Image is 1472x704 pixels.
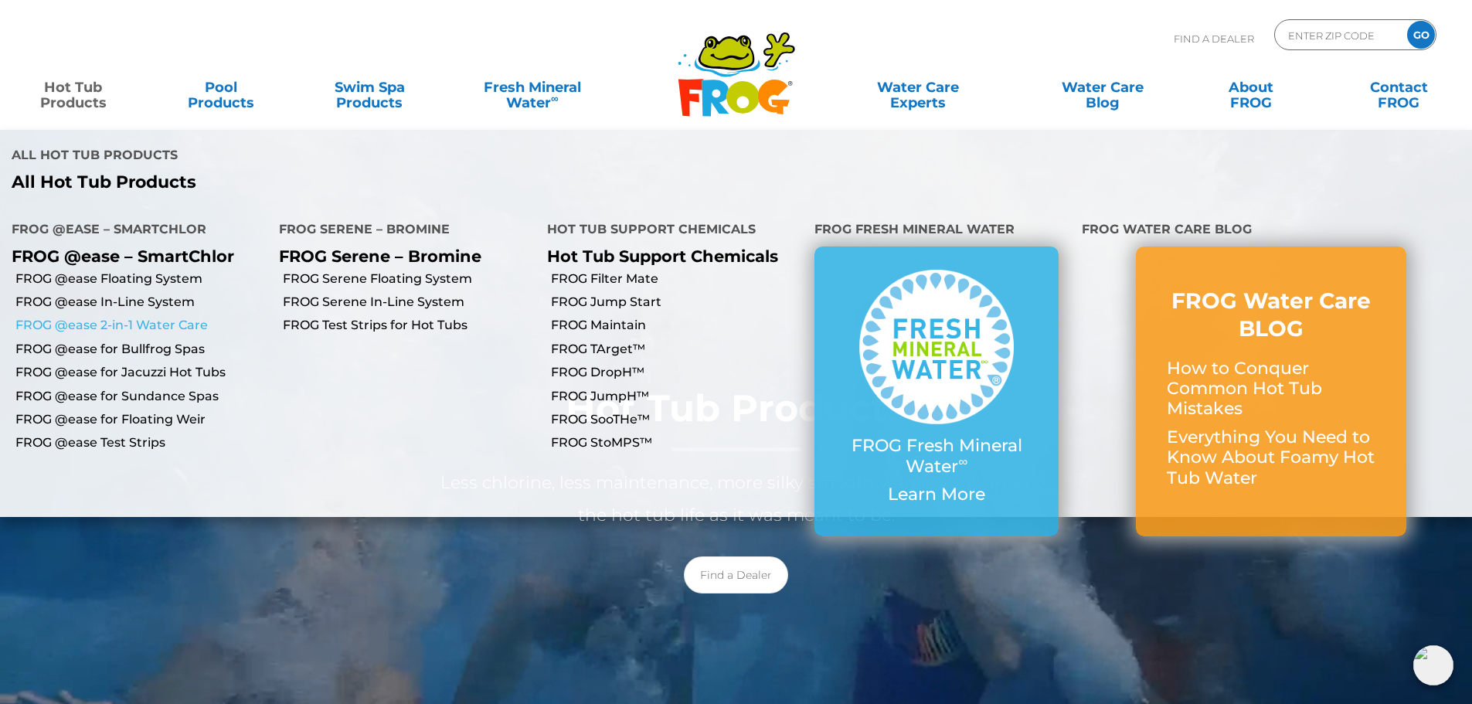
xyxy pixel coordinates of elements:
p: How to Conquer Common Hot Tub Mistakes [1167,359,1375,420]
a: FROG Serene Floating System [283,270,535,287]
h4: All Hot Tub Products [12,141,725,172]
a: FROG StoMPS™ [551,434,803,451]
sup: ∞ [551,92,559,104]
a: FROG Water Care BLOG How to Conquer Common Hot Tub Mistakes Everything You Need to Know About Foa... [1167,287,1375,496]
p: FROG @ease – SmartChlor [12,247,256,266]
a: FROG @ease 2-in-1 Water Care [15,317,267,334]
a: FROG Jump Start [551,294,803,311]
a: FROG @ease for Jacuzzi Hot Tubs [15,364,267,381]
a: FROG Fresh Mineral Water∞ Learn More [845,270,1028,512]
a: FROG Maintain [551,317,803,334]
a: FROG @ease for Sundance Spas [15,388,267,405]
a: FROG @ease Floating System [15,270,267,287]
a: FROG Filter Mate [551,270,803,287]
p: Everything You Need to Know About Foamy Hot Tub Water [1167,427,1375,488]
a: Swim SpaProducts [312,72,427,103]
a: Water CareBlog [1045,72,1160,103]
h4: FROG Water Care Blog [1082,216,1460,247]
a: FROG SooTHe™ [551,411,803,428]
h4: FROG @ease – SmartChlor [12,216,256,247]
h3: FROG Water Care BLOG [1167,287,1375,343]
input: GO [1407,21,1435,49]
p: FROG Serene – Bromine [279,247,523,266]
input: Zip Code Form [1287,24,1391,46]
a: Find a Dealer [684,556,788,593]
a: Water CareExperts [824,72,1011,103]
a: Hot Tub Support Chemicals [547,247,778,266]
a: ContactFROG [1341,72,1457,103]
a: FROG @ease for Floating Weir [15,411,267,428]
p: Find A Dealer [1174,19,1254,58]
h4: Hot Tub Support Chemicals [547,216,791,247]
a: FROG @ease for Bullfrog Spas [15,341,267,358]
a: FROG Serene In-Line System [283,294,535,311]
h4: FROG Serene – Bromine [279,216,523,247]
a: AboutFROG [1193,72,1308,103]
a: FROG JumpH™ [551,388,803,405]
sup: ∞ [958,454,967,469]
a: Hot TubProducts [15,72,131,103]
a: FROG @ease Test Strips [15,434,267,451]
a: FROG DropH™ [551,364,803,381]
img: openIcon [1413,645,1453,685]
a: FROG Test Strips for Hot Tubs [283,317,535,334]
a: Fresh MineralWater∞ [460,72,604,103]
p: Learn More [845,485,1028,505]
a: FROG TArget™ [551,341,803,358]
a: PoolProducts [164,72,279,103]
a: FROG @ease In-Line System [15,294,267,311]
a: All Hot Tub Products [12,172,725,192]
h4: FROG Fresh Mineral Water [814,216,1059,247]
p: FROG Fresh Mineral Water [845,436,1028,477]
